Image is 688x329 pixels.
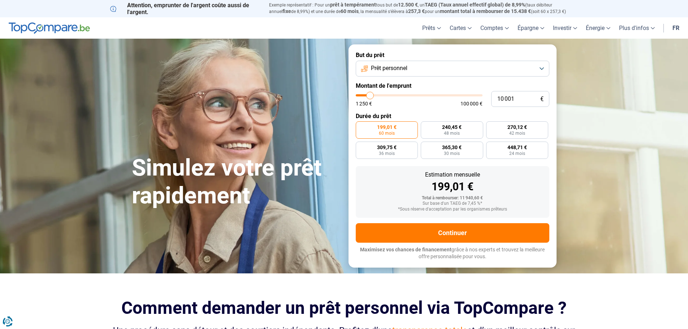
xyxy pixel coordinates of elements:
[440,8,531,14] span: montant total à rembourser de 15.438 €
[360,247,451,252] span: Maximisez vos chances de financement
[509,131,525,135] span: 42 mois
[513,17,549,39] a: Épargne
[476,17,513,39] a: Comptes
[418,17,445,39] a: Prêts
[362,207,544,212] div: *Sous réserve d'acceptation par les organismes prêteurs
[408,8,425,14] span: 257,3 €
[425,2,525,8] span: TAEG (Taux annuel effectif global) de 8,99%
[507,125,527,130] span: 270,12 €
[362,196,544,201] div: Total à rembourser: 11 940,60 €
[442,125,462,130] span: 240,45 €
[377,125,397,130] span: 199,01 €
[377,145,397,150] span: 309,75 €
[9,22,90,34] img: TopCompare
[356,61,549,77] button: Prêt personnel
[540,96,544,102] span: €
[398,2,418,8] span: 12.500 €
[442,145,462,150] span: 365,30 €
[549,17,581,39] a: Investir
[110,298,578,318] h2: Comment demander un prêt personnel via TopCompare ?
[444,151,460,156] span: 30 mois
[356,223,549,243] button: Continuer
[668,17,684,39] a: fr
[615,17,659,39] a: Plus d'infos
[362,172,544,178] div: Estimation mensuelle
[445,17,476,39] a: Cartes
[341,8,359,14] span: 60 mois
[460,101,483,106] span: 100 000 €
[110,2,260,16] p: Attention, emprunter de l'argent coûte aussi de l'argent.
[132,154,340,210] h1: Simulez votre prêt rapidement
[282,8,291,14] span: fixe
[362,181,544,192] div: 199,01 €
[356,82,549,89] label: Montant de l'emprunt
[379,131,395,135] span: 60 mois
[356,101,372,106] span: 1 250 €
[509,151,525,156] span: 24 mois
[356,52,549,59] label: But du prêt
[581,17,615,39] a: Énergie
[362,201,544,206] div: Sur base d'un TAEG de 7,45 %*
[356,246,549,260] p: grâce à nos experts et trouvez la meilleure offre personnalisée pour vous.
[379,151,395,156] span: 36 mois
[507,145,527,150] span: 448,71 €
[330,2,376,8] span: prêt à tempérament
[444,131,460,135] span: 48 mois
[269,2,578,15] p: Exemple représentatif : Pour un tous but de , un (taux débiteur annuel de 8,99%) et une durée de ...
[371,64,407,72] span: Prêt personnel
[356,113,549,120] label: Durée du prêt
